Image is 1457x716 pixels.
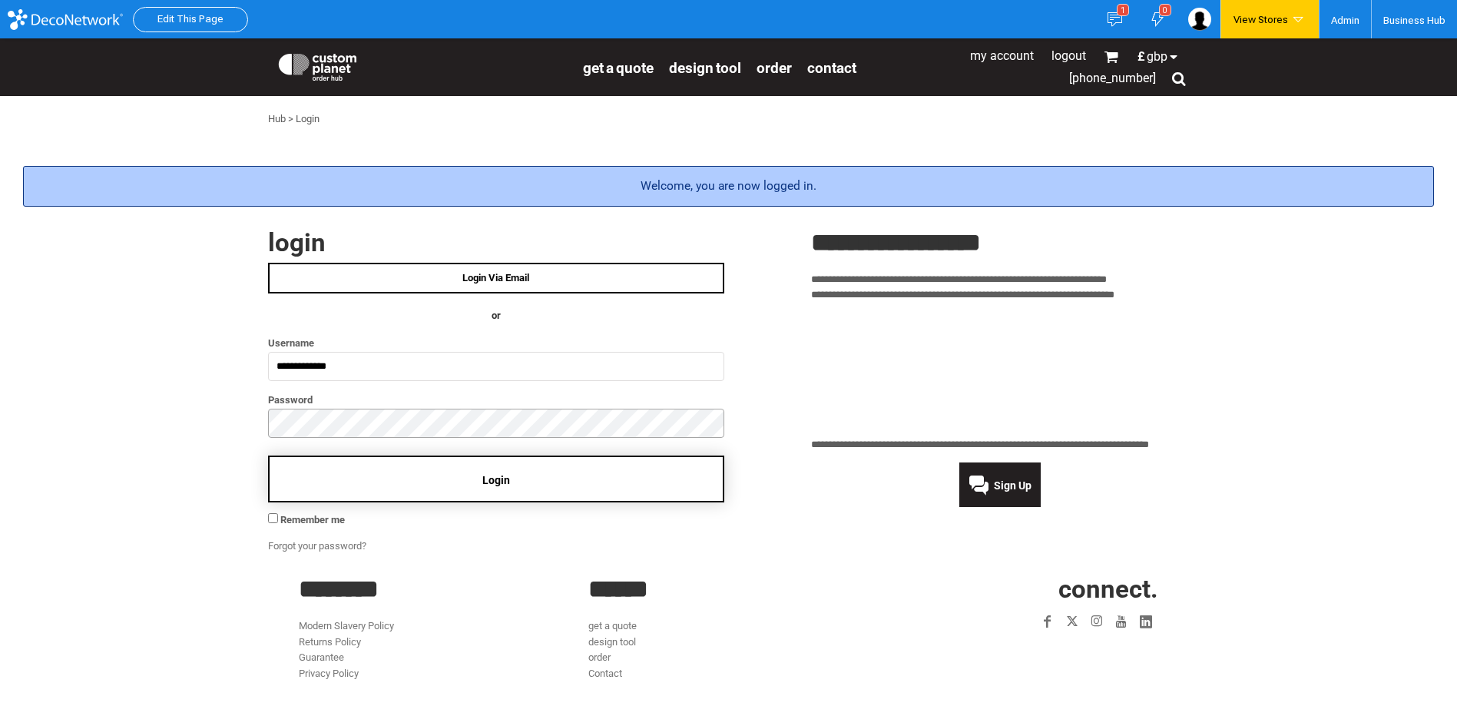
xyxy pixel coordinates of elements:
[268,113,286,124] a: Hub
[299,651,344,663] a: Guarantee
[588,620,637,631] a: get a quote
[268,42,575,88] a: Custom Planet
[583,59,654,77] span: get a quote
[462,272,529,283] span: Login Via Email
[268,540,366,552] a: Forgot your password?
[1159,4,1171,16] div: 0
[588,636,636,648] a: design tool
[1147,51,1167,63] span: GBP
[1137,51,1147,63] span: £
[669,59,741,77] span: design tool
[757,58,792,76] a: order
[1117,4,1129,16] div: 1
[811,313,1190,428] iframe: Customer reviews powered by Trustpilot
[878,576,1158,602] h2: CONNECT.
[268,334,724,352] label: Username
[757,59,792,77] span: order
[807,59,856,77] span: Contact
[276,50,359,81] img: Custom Planet
[268,230,724,255] h2: Login
[23,166,1434,207] div: Welcome, you are now logged in.
[268,308,724,324] h4: OR
[299,636,361,648] a: Returns Policy
[588,651,611,663] a: order
[157,13,224,25] a: Edit This Page
[268,391,724,409] label: Password
[299,668,359,679] a: Privacy Policy
[994,479,1031,492] span: Sign Up
[970,48,1034,63] a: My Account
[1069,71,1156,85] span: [PHONE_NUMBER]
[583,58,654,76] a: get a quote
[288,111,293,128] div: >
[268,513,278,523] input: Remember me
[268,263,724,293] a: Login Via Email
[296,111,320,128] div: Login
[280,514,345,525] span: Remember me
[946,643,1158,661] iframe: Customer reviews powered by Trustpilot
[807,58,856,76] a: Contact
[588,668,622,679] a: Contact
[1051,48,1086,63] a: Logout
[482,474,510,486] span: Login
[669,58,741,76] a: design tool
[299,620,394,631] a: Modern Slavery Policy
